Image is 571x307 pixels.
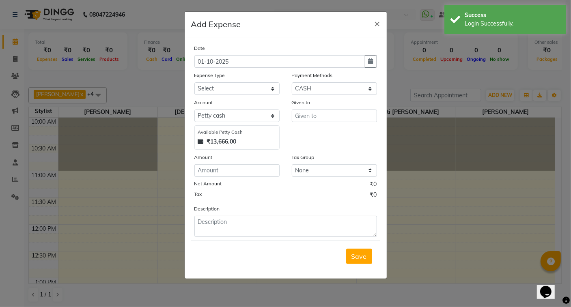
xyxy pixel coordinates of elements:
[198,129,276,136] div: Available Petty Cash
[368,12,387,34] button: Close
[375,17,380,29] span: ×
[346,249,372,264] button: Save
[194,191,202,198] label: Tax
[292,109,377,122] input: Given to
[194,180,222,187] label: Net Amount
[370,191,377,201] span: ₹0
[194,154,213,161] label: Amount
[537,275,563,299] iframe: chat widget
[292,99,310,106] label: Given to
[191,18,241,30] h5: Add Expense
[194,72,225,79] label: Expense Type
[370,180,377,191] span: ₹0
[194,99,213,106] label: Account
[292,72,333,79] label: Payment Methods
[194,45,205,52] label: Date
[351,252,367,260] span: Save
[207,137,237,146] strong: ₹13,666.00
[465,19,560,28] div: Login Successfully.
[194,164,280,177] input: Amount
[292,154,315,161] label: Tax Group
[194,205,220,213] label: Description
[465,11,560,19] div: Success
